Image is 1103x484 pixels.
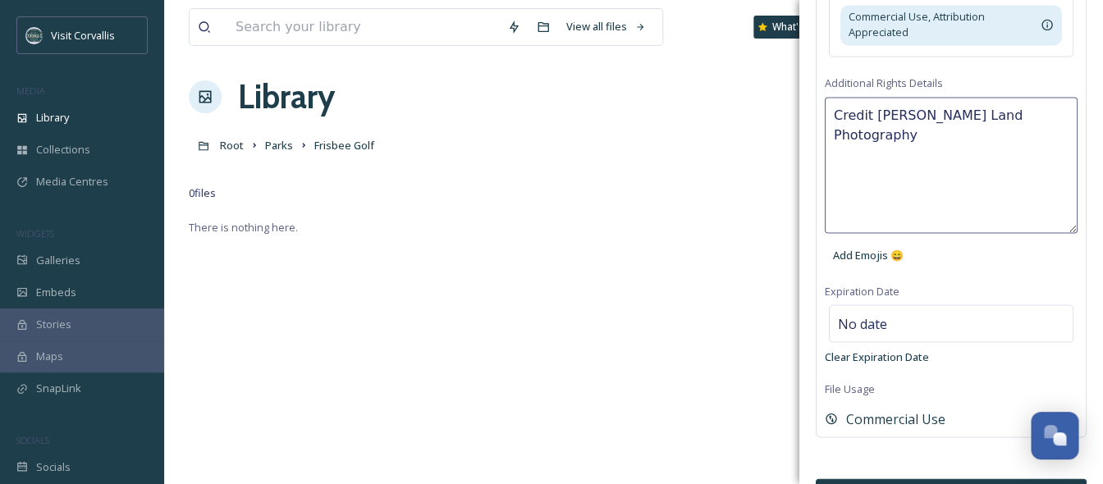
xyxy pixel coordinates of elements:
[36,110,69,126] span: Library
[1031,412,1078,459] button: Open Chat
[220,138,244,153] span: Root
[36,381,81,396] span: SnapLink
[220,135,244,155] a: Root
[189,220,298,235] span: There is nothing here.
[314,135,374,155] a: Frisbee Golf
[36,253,80,268] span: Galleries
[16,84,45,97] span: MEDIA
[825,75,943,90] span: Additional Rights Details
[825,381,875,395] span: File Usage
[189,185,216,201] span: 0 file s
[36,459,71,475] span: Socials
[238,72,335,121] a: Library
[833,247,904,263] span: Add Emojis 😄
[825,283,899,298] span: Expiration Date
[36,349,63,364] span: Maps
[36,285,76,300] span: Embeds
[36,142,90,158] span: Collections
[849,9,1041,40] span: Commercial Use, Attribution Appreciated
[16,227,54,240] span: WIDGETS
[846,409,945,428] span: Commercial Use
[753,16,835,39] a: What's New
[36,174,108,189] span: Media Centres
[265,135,293,155] a: Parks
[227,9,499,45] input: Search your library
[825,349,929,363] span: Clear Expiration Date
[36,317,71,332] span: Stories
[838,313,887,333] span: No date
[314,138,374,153] span: Frisbee Golf
[558,11,654,43] a: View all files
[26,27,43,43] img: visit-corvallis-badge-dark-blue-orange%281%29.png
[51,28,115,43] span: Visit Corvallis
[825,97,1078,233] textarea: Credit [PERSON_NAME] Land Photography
[265,138,293,153] span: Parks
[16,434,49,446] span: SOCIALS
